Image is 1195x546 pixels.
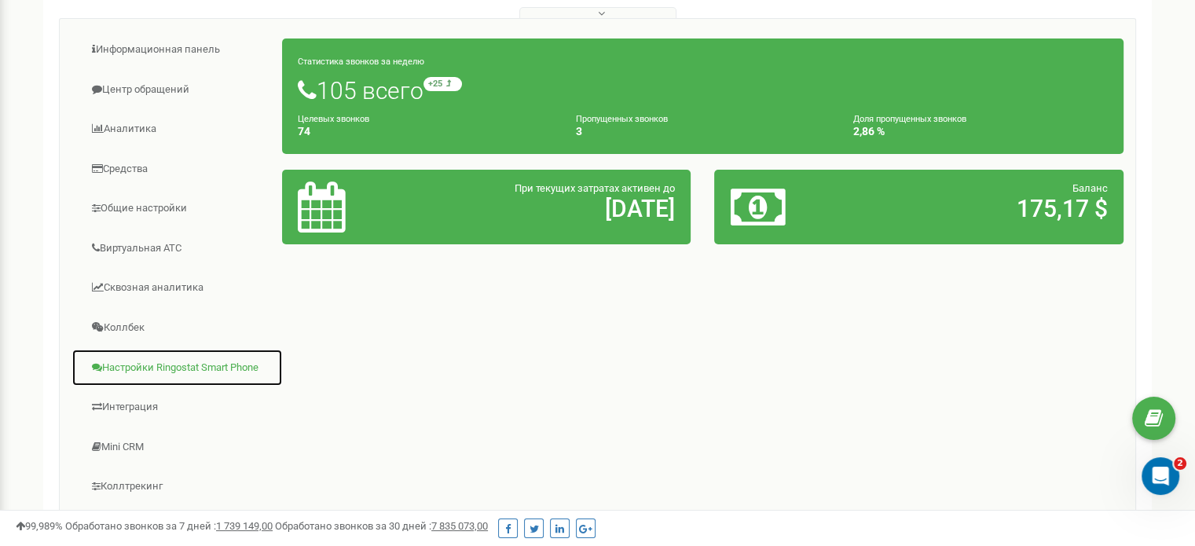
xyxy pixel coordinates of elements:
[298,77,1108,104] h1: 105 всего
[16,520,63,532] span: 99,989%
[576,126,830,137] h4: 3
[71,150,283,189] a: Средства
[298,126,552,137] h4: 74
[71,71,283,109] a: Центр обращений
[864,196,1108,222] h2: 175,17 $
[853,126,1108,137] h4: 2,86 %
[431,196,675,222] h2: [DATE]
[275,520,488,532] span: Обработано звонков за 30 дней :
[71,229,283,268] a: Виртуальная АТС
[71,467,283,506] a: Коллтрекинг
[216,520,273,532] u: 1 739 149,00
[423,77,462,91] small: +25
[431,520,488,532] u: 7 835 073,00
[71,110,283,148] a: Аналитика
[71,309,283,347] a: Коллбек
[576,114,668,124] small: Пропущенных звонков
[71,269,283,307] a: Сквозная аналитика
[298,114,369,124] small: Целевых звонков
[65,520,273,532] span: Обработано звонков за 7 дней :
[71,388,283,427] a: Интеграция
[1174,457,1186,470] span: 2
[71,349,283,387] a: Настройки Ringostat Smart Phone
[515,182,675,194] span: При текущих затратах активен до
[853,114,966,124] small: Доля пропущенных звонков
[71,189,283,228] a: Общие настройки
[71,428,283,467] a: Mini CRM
[71,31,283,69] a: Информационная панель
[1142,457,1179,495] iframe: Intercom live chat
[298,57,424,67] small: Статистика звонков за неделю
[1072,182,1108,194] span: Баланс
